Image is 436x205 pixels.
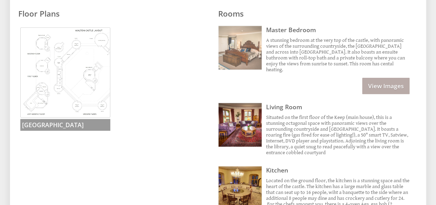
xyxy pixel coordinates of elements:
[266,26,409,34] h3: Master Bedroom
[20,27,110,118] img: Walton Castle Floorplan
[266,103,409,111] h3: Living Room
[18,8,210,19] h2: Floor Plans
[20,119,110,131] h3: [GEOGRAPHIC_DATA]
[219,26,262,69] img: Master Bedroom
[266,37,409,73] p: A stunning bedroom at the very top of the castle, with panoramic views of the surrounding country...
[219,103,262,147] img: Living Room
[266,114,409,156] p: Situated on the first floor of the Keep (main house), this is a stunning octagonal space with pan...
[218,8,410,19] h2: Rooms
[362,78,409,94] a: View Images
[266,166,409,174] h3: Kitchen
